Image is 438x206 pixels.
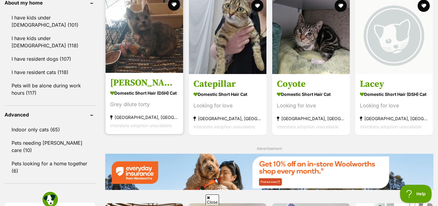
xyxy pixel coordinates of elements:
a: Everyday Insurance promotional banner [105,154,433,191]
span: Close [206,194,219,205]
strong: Domestic Short Hair Cat [277,90,345,99]
strong: Domestic Short Hair Cat [193,90,262,99]
a: I have resident cats (118) [5,66,96,79]
a: Pets looking for a home together (6) [5,157,96,177]
h3: [PERSON_NAME] [110,77,179,89]
strong: [GEOGRAPHIC_DATA], [GEOGRAPHIC_DATA] [277,114,345,123]
a: Pets will be alone during work hours (117) [5,79,96,99]
img: Everyday Insurance promotional banner [105,154,433,190]
a: I have resident dogs (107) [5,52,96,65]
div: Looking for love [193,102,262,110]
a: Catepillar Domestic Short Hair Cat Looking for love [GEOGRAPHIC_DATA], [GEOGRAPHIC_DATA] Intersta... [189,74,266,135]
span: Advertisement [257,146,282,151]
div: Looking for love [360,102,428,110]
div: Looking for love [277,102,345,110]
a: Pets needing [PERSON_NAME] care (10) [5,137,96,157]
strong: [GEOGRAPHIC_DATA], [GEOGRAPHIC_DATA] [193,114,262,123]
header: Advanced [5,112,96,117]
strong: [GEOGRAPHIC_DATA], [GEOGRAPHIC_DATA] [360,114,428,123]
a: Coyote Domestic Short Hair Cat Looking for love [GEOGRAPHIC_DATA], [GEOGRAPHIC_DATA] Interstate a... [272,74,350,135]
a: [PERSON_NAME] Domestic Short Hair (DSH) Cat Grey dilute torty [GEOGRAPHIC_DATA], [GEOGRAPHIC_DATA... [106,73,183,134]
a: Lacey Domestic Short Hair (DSH) Cat Looking for love [GEOGRAPHIC_DATA], [GEOGRAPHIC_DATA] Interst... [355,74,433,135]
strong: [GEOGRAPHIC_DATA], [GEOGRAPHIC_DATA] [110,113,179,121]
iframe: Help Scout Beacon - Open [400,185,432,203]
span: Interstate adoption unavailable [360,124,422,129]
a: I have kids under [DEMOGRAPHIC_DATA] (118) [5,32,96,52]
div: Grey dilute torty [110,100,179,109]
span: Interstate adoption unavailable [277,124,339,129]
strong: Domestic Short Hair (DSH) Cat [360,90,428,99]
h3: Catepillar [193,78,262,90]
strong: Domestic Short Hair (DSH) Cat [110,89,179,97]
a: Indoor only cats (65) [5,123,96,136]
span: Interstate adoption unavailable [110,123,172,128]
h3: Coyote [277,78,345,90]
a: I have kids under [DEMOGRAPHIC_DATA] (101) [5,11,96,31]
span: Interstate adoption unavailable [193,124,255,129]
h3: Lacey [360,78,428,90]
